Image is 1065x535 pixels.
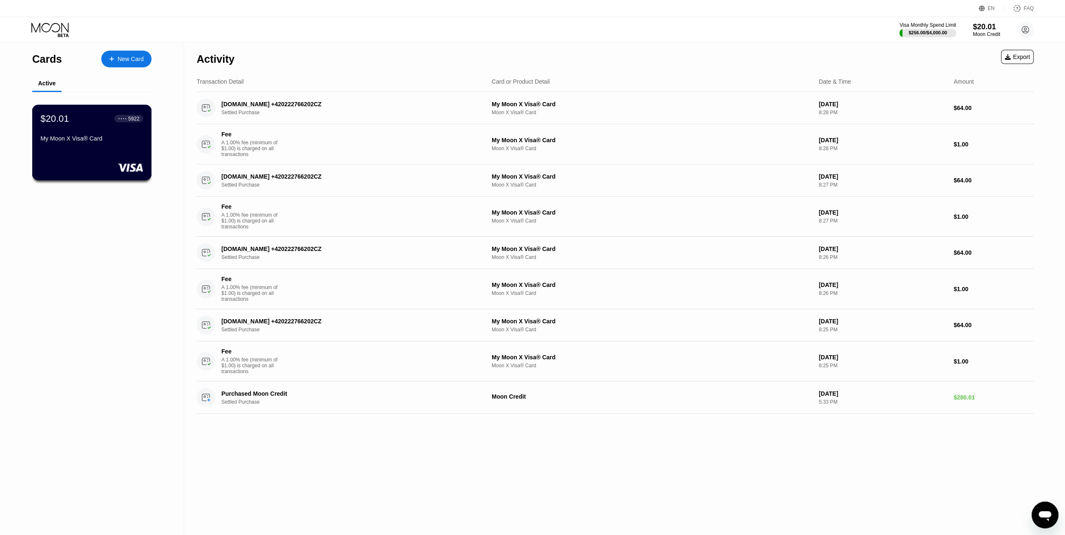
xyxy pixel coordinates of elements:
[492,318,812,325] div: My Moon X Visa® Card
[819,254,947,260] div: 8:26 PM
[988,5,995,11] div: EN
[38,80,56,87] div: Active
[954,141,1034,148] div: $1.00
[819,354,947,361] div: [DATE]
[221,357,284,374] div: A 1.00% fee (minimum of $1.00) is charged on all transactions
[954,394,1034,401] div: $280.01
[221,254,481,260] div: Settled Purchase
[221,212,284,230] div: A 1.00% fee (minimum of $1.00) is charged on all transactions
[819,137,947,143] div: [DATE]
[492,209,812,216] div: My Moon X Visa® Card
[41,113,69,124] div: $20.01
[197,53,234,65] div: Activity
[492,327,812,333] div: Moon X Visa® Card
[492,254,812,260] div: Moon X Visa® Card
[954,249,1034,256] div: $64.00
[819,101,947,108] div: [DATE]
[819,390,947,397] div: [DATE]
[221,390,463,397] div: Purchased Moon Credit
[492,101,812,108] div: My Moon X Visa® Card
[492,146,812,151] div: Moon X Visa® Card
[221,203,280,210] div: Fee
[954,322,1034,328] div: $64.00
[819,182,947,188] div: 8:27 PM
[118,117,127,120] div: ● ● ● ●
[221,284,284,302] div: A 1.00% fee (minimum of $1.00) is charged on all transactions
[221,276,280,282] div: Fee
[221,101,463,108] div: [DOMAIN_NAME] +420222766202CZ
[899,22,956,28] div: Visa Monthly Spend Limit
[819,282,947,288] div: [DATE]
[221,348,280,355] div: Fee
[973,23,1000,31] div: $20.01
[197,309,1034,341] div: [DOMAIN_NAME] +420222766202CZSettled PurchaseMy Moon X Visa® CardMoon X Visa® Card[DATE]8:25 PM$6...
[1005,54,1030,60] div: Export
[221,327,481,333] div: Settled Purchase
[819,246,947,252] div: [DATE]
[492,290,812,296] div: Moon X Visa® Card
[979,4,1004,13] div: EN
[118,56,144,63] div: New Card
[819,146,947,151] div: 8:28 PM
[1024,5,1034,11] div: FAQ
[819,218,947,224] div: 8:27 PM
[954,177,1034,184] div: $64.00
[32,53,62,65] div: Cards
[197,237,1034,269] div: [DOMAIN_NAME] +420222766202CZSettled PurchaseMy Moon X Visa® CardMoon X Visa® Card[DATE]8:26 PM$6...
[197,78,244,85] div: Transaction Detail
[492,78,550,85] div: Card or Product Detail
[41,135,143,142] div: My Moon X Visa® Card
[492,173,812,180] div: My Moon X Visa® Card
[492,137,812,143] div: My Moon X Visa® Card
[492,218,812,224] div: Moon X Visa® Card
[819,173,947,180] div: [DATE]
[819,209,947,216] div: [DATE]
[221,182,481,188] div: Settled Purchase
[492,354,812,361] div: My Moon X Visa® Card
[197,197,1034,237] div: FeeA 1.00% fee (minimum of $1.00) is charged on all transactionsMy Moon X Visa® CardMoon X Visa® ...
[819,327,947,333] div: 8:25 PM
[908,30,947,35] div: $256.00 / $4,000.00
[101,51,151,67] div: New Card
[819,290,947,296] div: 8:26 PM
[197,269,1034,309] div: FeeA 1.00% fee (minimum of $1.00) is charged on all transactionsMy Moon X Visa® CardMoon X Visa® ...
[221,318,463,325] div: [DOMAIN_NAME] +420222766202CZ
[197,124,1034,164] div: FeeA 1.00% fee (minimum of $1.00) is charged on all transactionsMy Moon X Visa® CardMoon X Visa® ...
[197,341,1034,381] div: FeeA 1.00% fee (minimum of $1.00) is charged on all transactionsMy Moon X Visa® CardMoon X Visa® ...
[973,31,1000,37] div: Moon Credit
[819,318,947,325] div: [DATE]
[492,282,812,288] div: My Moon X Visa® Card
[1004,4,1034,13] div: FAQ
[1032,502,1058,528] iframe: Button to launch messaging window
[33,105,151,180] div: $20.01● ● ● ●5922My Moon X Visa® Card
[221,173,463,180] div: [DOMAIN_NAME] +420222766202CZ
[819,110,947,115] div: 8:28 PM
[954,78,974,85] div: Amount
[128,115,139,121] div: 5922
[221,246,463,252] div: [DOMAIN_NAME] +420222766202CZ
[954,105,1034,111] div: $64.00
[954,358,1034,365] div: $1.00
[954,213,1034,220] div: $1.00
[197,381,1034,414] div: Purchased Moon CreditSettled PurchaseMoon Credit[DATE]5:33 PM$280.01
[492,110,812,115] div: Moon X Visa® Card
[221,140,284,157] div: A 1.00% fee (minimum of $1.00) is charged on all transactions
[221,110,481,115] div: Settled Purchase
[492,393,812,400] div: Moon Credit
[954,286,1034,292] div: $1.00
[819,363,947,369] div: 8:25 PM
[197,92,1034,124] div: [DOMAIN_NAME] +420222766202CZSettled PurchaseMy Moon X Visa® CardMoon X Visa® Card[DATE]8:28 PM$6...
[1001,50,1034,64] div: Export
[492,363,812,369] div: Moon X Visa® Card
[221,131,280,138] div: Fee
[819,399,947,405] div: 5:33 PM
[492,246,812,252] div: My Moon X Visa® Card
[221,399,481,405] div: Settled Purchase
[973,23,1000,37] div: $20.01Moon Credit
[819,78,851,85] div: Date & Time
[197,164,1034,197] div: [DOMAIN_NAME] +420222766202CZSettled PurchaseMy Moon X Visa® CardMoon X Visa® Card[DATE]8:27 PM$6...
[899,22,956,37] div: Visa Monthly Spend Limit$256.00/$4,000.00
[492,182,812,188] div: Moon X Visa® Card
